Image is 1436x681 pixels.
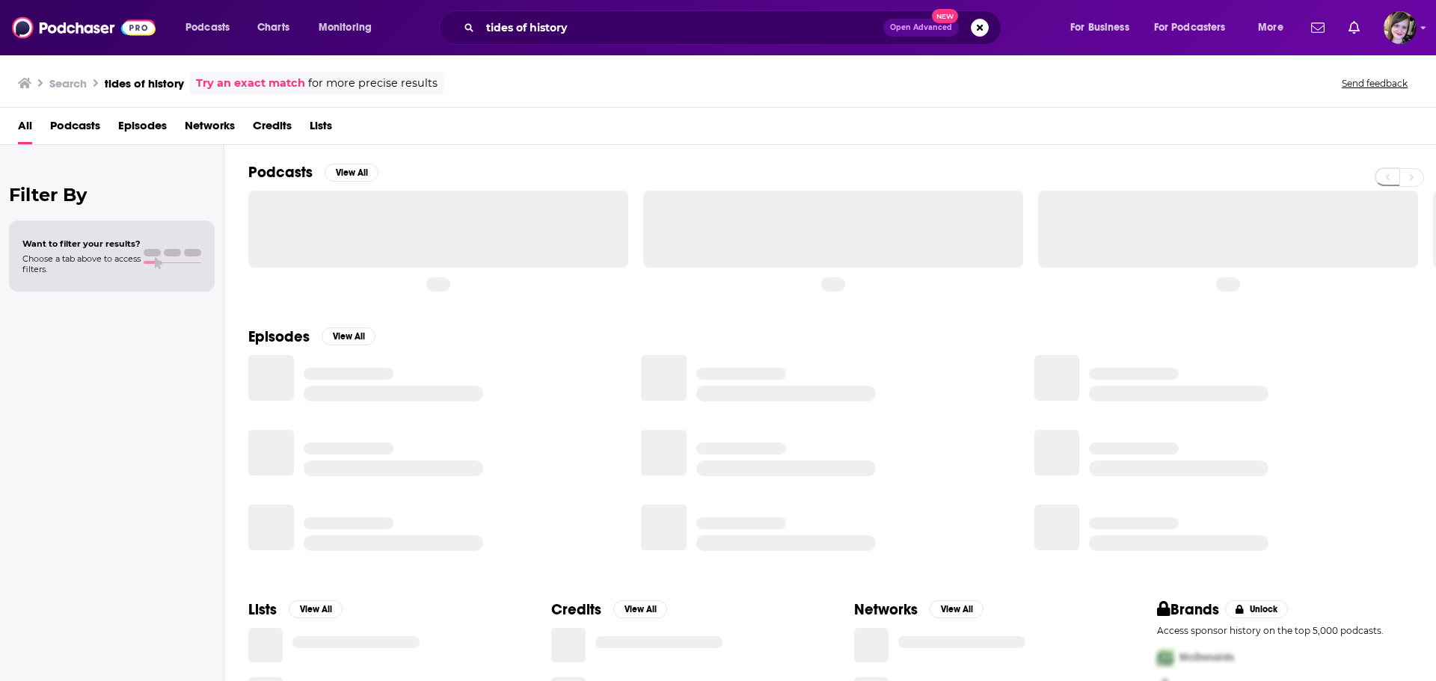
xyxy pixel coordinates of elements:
span: for more precise results [308,75,438,92]
span: McDonalds [1179,651,1234,664]
button: Unlock [1225,600,1289,618]
h2: Brands [1157,600,1219,619]
button: Send feedback [1337,77,1412,90]
span: Want to filter your results? [22,238,141,249]
h2: Filter By [9,184,215,206]
a: Podcasts [50,114,100,144]
span: Monitoring [319,17,372,38]
span: Open Advanced [890,24,952,31]
a: All [18,114,32,144]
button: open menu [175,16,249,40]
span: New [932,9,959,23]
button: open menu [1144,16,1248,40]
h2: Networks [854,600,918,619]
a: EpisodesView All [248,327,375,346]
button: Show profile menu [1384,11,1417,44]
button: View All [289,600,343,618]
a: Networks [185,114,235,144]
button: View All [322,327,375,345]
h2: Lists [248,600,277,619]
a: Lists [310,114,332,144]
a: CreditsView All [551,600,667,619]
a: PodcastsView All [248,163,378,182]
img: First Pro Logo [1151,642,1179,673]
h3: tides of history [105,76,184,90]
h2: Podcasts [248,163,313,182]
span: More [1258,17,1283,38]
a: Episodes [118,114,167,144]
a: Charts [248,16,298,40]
span: For Business [1070,17,1129,38]
a: Try an exact match [196,75,305,92]
a: Show notifications dropdown [1343,15,1366,40]
button: View All [613,600,667,618]
button: open menu [308,16,391,40]
a: NetworksView All [854,600,984,619]
h3: Search [49,76,87,90]
img: Podchaser - Follow, Share and Rate Podcasts [12,13,156,42]
button: open menu [1060,16,1148,40]
a: ListsView All [248,600,343,619]
span: Choose a tab above to access filters. [22,253,141,274]
button: View All [325,164,378,182]
h2: Episodes [248,327,310,346]
a: Show notifications dropdown [1305,15,1331,40]
button: Open AdvancedNew [883,19,959,37]
p: Access sponsor history on the top 5,000 podcasts. [1157,625,1412,636]
div: Search podcasts, credits, & more... [453,10,1016,45]
span: For Podcasters [1154,17,1226,38]
a: Credits [253,114,292,144]
span: Podcasts [185,17,230,38]
button: open menu [1248,16,1302,40]
span: Charts [257,17,289,38]
h2: Credits [551,600,601,619]
span: Logged in as IAmMBlankenship [1384,11,1417,44]
img: User Profile [1384,11,1417,44]
button: View All [930,600,984,618]
input: Search podcasts, credits, & more... [480,16,883,40]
